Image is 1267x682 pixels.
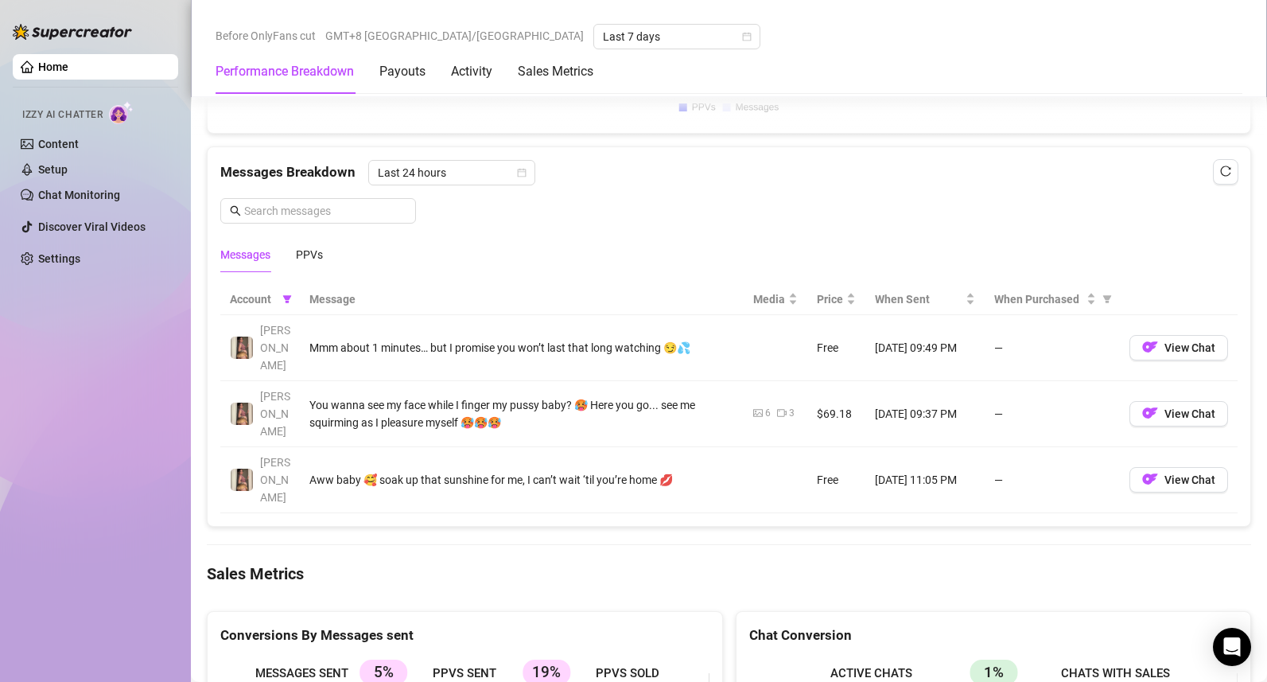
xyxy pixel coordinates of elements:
span: GMT+8 [GEOGRAPHIC_DATA]/[GEOGRAPHIC_DATA] [325,24,584,48]
span: When Sent [875,290,962,308]
span: Account [230,290,276,308]
img: OF [1142,405,1158,421]
span: Last 7 days [603,25,751,49]
div: Open Intercom Messenger [1213,628,1251,666]
img: OF [1142,471,1158,487]
img: OF [1142,339,1158,355]
div: You wanna see my face while I finger my pussy baby? 🥵 Here you go... see me squirming as I pleasu... [309,396,734,431]
img: Cassidy [231,403,253,425]
div: Sales Metrics [518,62,593,81]
span: calendar [742,32,752,41]
a: Settings [38,252,80,265]
th: When Purchased [985,284,1120,315]
th: Price [807,284,865,315]
td: [DATE] 09:37 PM [865,381,985,447]
span: filter [1099,287,1115,311]
a: OFView Chat [1129,345,1228,357]
th: When Sent [865,284,985,315]
img: Cassidy [231,469,253,491]
img: logo-BBDzfeDw.svg [13,24,132,40]
div: 3 [789,406,795,421]
img: Cassidy [231,337,253,359]
td: $69.18 [807,381,865,447]
td: — [985,315,1120,381]
th: Media [744,284,807,315]
span: reload [1220,166,1231,177]
td: [DATE] 09:49 PM [865,315,985,381]
button: OFView Chat [1129,467,1228,493]
span: View Chat [1164,474,1215,486]
span: filter [1102,294,1112,304]
a: Home [38,60,68,73]
h4: Sales Metrics [207,563,1251,585]
div: Mmm about 1 minutes… but I promise you won’t last that long watching 😏💦 [309,339,734,357]
a: Chat Monitoring [38,189,120,201]
span: View Chat [1164,341,1215,354]
span: Before OnlyFans cut [216,24,316,48]
span: [PERSON_NAME] [260,456,290,504]
a: Discover Viral Videos [38,220,146,233]
td: — [985,381,1120,447]
span: search [230,205,241,216]
button: OFView Chat [1129,335,1228,360]
td: Free [807,315,865,381]
a: Content [38,138,79,150]
span: calendar [517,168,527,177]
div: Payouts [379,62,426,81]
span: [PERSON_NAME] [260,324,290,372]
span: [PERSON_NAME] [260,390,290,438]
div: Activity [451,62,492,81]
span: filter [282,294,292,304]
a: OFView Chat [1129,411,1228,423]
a: OFView Chat [1129,477,1228,489]
span: Izzy AI Chatter [22,107,103,123]
td: — [985,447,1120,513]
img: AI Chatter [109,101,134,124]
div: Chat Conversion [749,625,1238,646]
span: Last 24 hours [378,161,526,185]
span: View Chat [1164,407,1215,420]
span: video-camera [777,408,787,418]
th: Message [300,284,744,315]
span: Media [753,290,785,308]
button: OFView Chat [1129,401,1228,427]
a: Setup [38,163,68,176]
input: Search messages [244,202,406,220]
div: 6 [765,406,771,421]
span: picture [753,408,763,418]
td: [DATE] 11:05 PM [865,447,985,513]
div: Messages [220,246,270,263]
div: Aww baby 🥰 soak up that sunshine for me, I can’t wait ‘til you’re home 💋 [309,471,734,489]
div: Conversions By Messages sent [220,625,709,646]
span: filter [279,287,295,311]
div: Performance Breakdown [216,62,354,81]
span: When Purchased [994,290,1083,308]
span: Price [817,290,843,308]
div: PPVs [296,246,323,263]
td: Free [807,447,865,513]
div: Messages Breakdown [220,160,1238,185]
